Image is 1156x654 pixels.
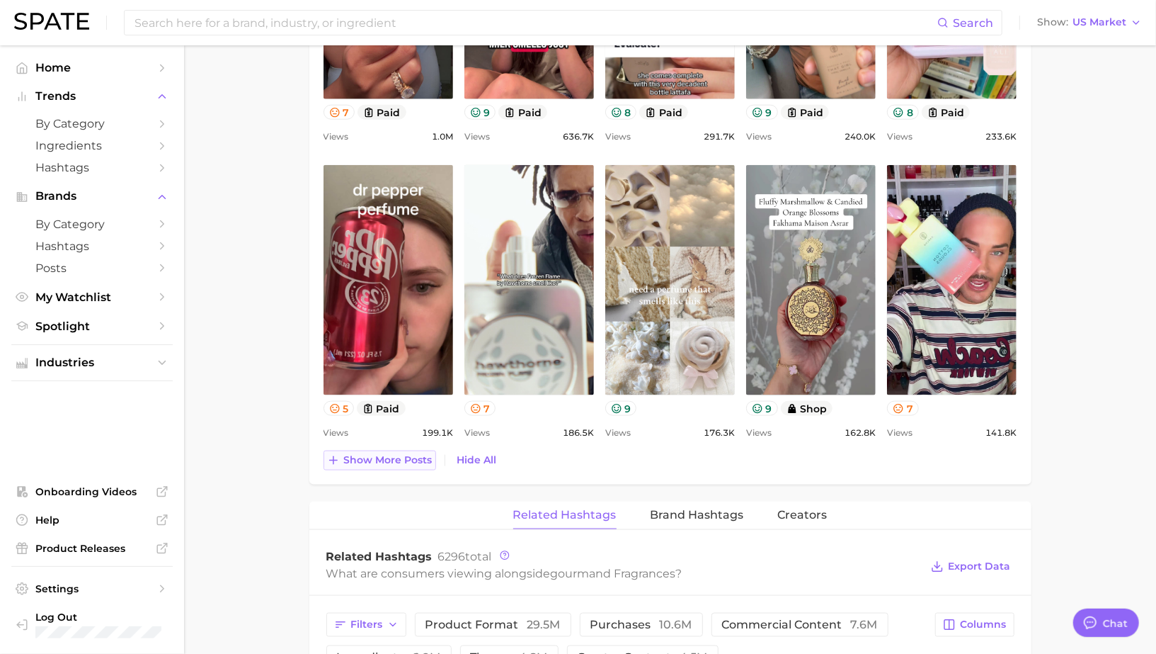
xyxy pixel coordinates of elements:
[1072,18,1126,26] span: US Market
[425,619,561,631] span: product format
[35,61,149,74] span: Home
[326,564,921,583] div: What are consumers viewing alongside ?
[704,424,735,441] span: 176.3k
[605,128,631,145] span: Views
[949,560,1011,573] span: Export Data
[746,424,772,441] span: Views
[344,454,433,466] span: Show more posts
[887,424,912,441] span: Views
[464,105,496,120] button: 9
[324,401,355,416] button: 5
[498,105,547,120] button: paid
[464,401,496,416] button: 7
[551,567,676,580] span: gourmand fragrances
[11,481,173,502] a: Onboarding Videos
[35,514,149,526] span: Help
[11,135,173,157] a: Ingredients
[1034,13,1145,32] button: ShowUS Market
[464,424,490,441] span: Views
[605,105,637,120] button: 8
[887,105,919,120] button: 8
[35,190,149,203] span: Brands
[35,239,149,253] span: Hashtags
[953,16,993,30] span: Search
[357,105,406,120] button: paid
[563,128,594,145] span: 636.7k
[11,352,173,373] button: Industries
[781,105,830,120] button: paid
[605,424,631,441] span: Views
[11,157,173,179] a: Hashtags
[660,618,692,631] span: 10.6m
[457,454,497,466] span: Hide All
[422,424,453,441] span: 199.1k
[513,509,617,521] span: Related Hashtags
[11,57,173,79] a: Home
[605,401,637,416] button: 9
[651,509,744,521] span: Brand Hashtags
[351,619,383,631] span: Filters
[887,128,912,145] span: Views
[746,401,778,416] button: 9
[985,424,1017,441] span: 141.8k
[563,424,594,441] span: 186.5k
[11,509,173,531] a: Help
[432,128,453,145] span: 1.0m
[11,315,173,337] a: Spotlight
[1037,18,1068,26] span: Show
[326,550,433,563] span: Related Hashtags
[438,550,492,563] span: total
[35,139,149,152] span: Ingredients
[11,607,173,643] a: Log out. Currently logged in with e-mail mathilde@spate.nyc.
[851,618,878,631] span: 7.6m
[324,128,349,145] span: Views
[11,578,173,599] a: Settings
[746,128,772,145] span: Views
[11,286,173,308] a: My Watchlist
[35,320,149,333] span: Spotlight
[454,451,500,470] button: Hide All
[14,13,89,30] img: SPATE
[357,401,406,416] button: paid
[781,401,833,416] button: shop
[35,356,149,369] span: Industries
[935,613,1014,637] button: Columns
[845,424,876,441] span: 162.8k
[133,11,937,35] input: Search here for a brand, industry, or ingredient
[438,550,466,563] span: 6296
[11,538,173,559] a: Product Releases
[35,261,149,275] span: Posts
[985,128,1017,145] span: 233.6k
[11,213,173,235] a: by Category
[35,90,149,103] span: Trends
[35,117,149,130] span: by Category
[887,401,919,416] button: 7
[35,218,149,231] span: by Category
[845,128,876,145] span: 240.0k
[35,611,161,624] span: Log Out
[35,485,149,498] span: Onboarding Videos
[11,257,173,279] a: Posts
[326,613,406,637] button: Filters
[590,619,692,631] span: purchases
[35,161,149,174] span: Hashtags
[527,618,561,631] span: 29.5m
[324,105,355,120] button: 7
[11,235,173,257] a: Hashtags
[464,128,490,145] span: Views
[35,542,149,555] span: Product Releases
[639,105,688,120] button: paid
[35,582,149,595] span: Settings
[722,619,878,631] span: commercial content
[11,113,173,135] a: by Category
[11,86,173,107] button: Trends
[746,105,778,120] button: 9
[324,424,349,441] span: Views
[922,105,971,120] button: paid
[324,451,436,470] button: Show more posts
[35,291,149,304] span: My Watchlist
[11,186,173,207] button: Brands
[778,509,828,521] span: Creators
[961,619,1007,631] span: Columns
[704,128,735,145] span: 291.7k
